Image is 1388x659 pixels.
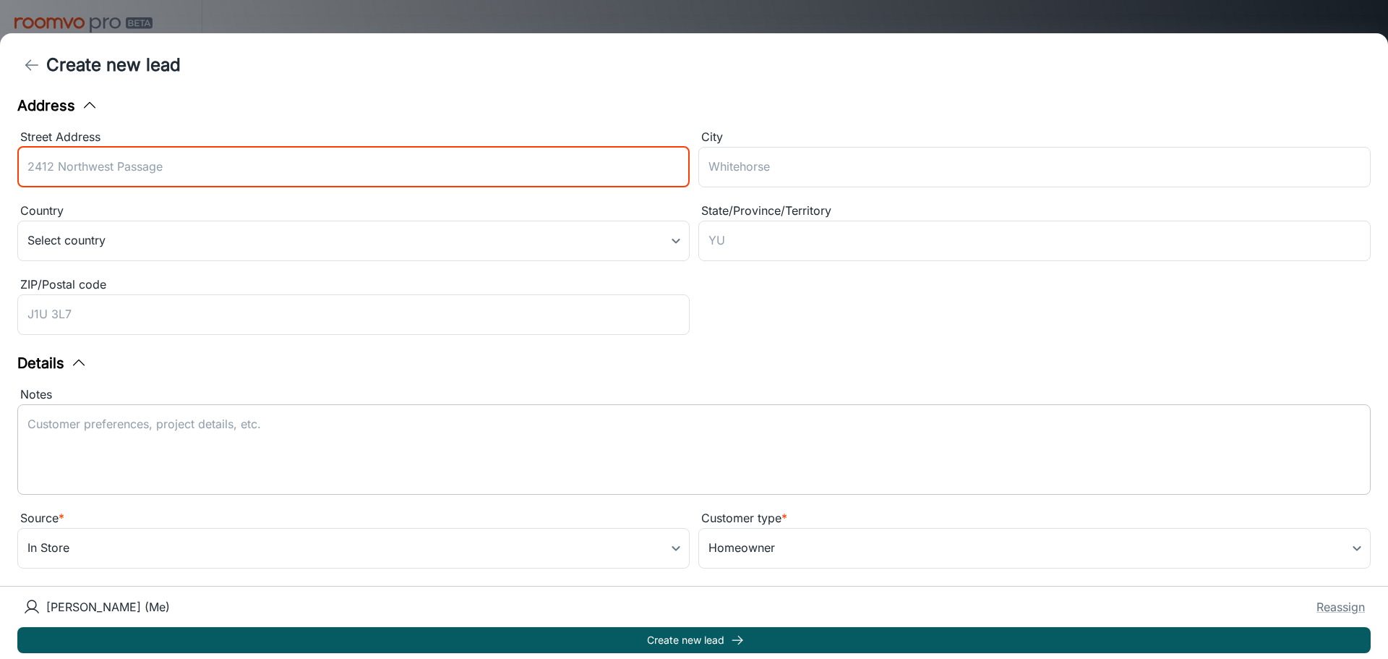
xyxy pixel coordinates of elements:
[698,147,1371,187] input: Whitehorse
[17,386,1371,404] div: Notes
[17,528,690,569] div: In Store
[698,221,1371,261] input: YU
[698,509,1371,528] div: Customer type
[1316,598,1365,616] button: Reassign
[17,276,690,294] div: ZIP/Postal code
[698,202,1371,221] div: State/Province/Territory
[17,147,690,187] input: 2412 Northwest Passage
[698,128,1371,147] div: City
[17,221,690,261] div: Select country
[17,509,690,528] div: Source
[17,51,46,80] button: back
[17,128,690,147] div: Street Address
[46,52,181,78] h4: Create new lead
[698,528,1371,569] div: Homeowner
[17,352,87,374] button: Details
[17,202,690,221] div: Country
[17,627,1371,653] button: Create new lead
[46,598,170,616] p: [PERSON_NAME] (Me)
[17,95,98,116] button: Address
[17,294,690,335] input: J1U 3L7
